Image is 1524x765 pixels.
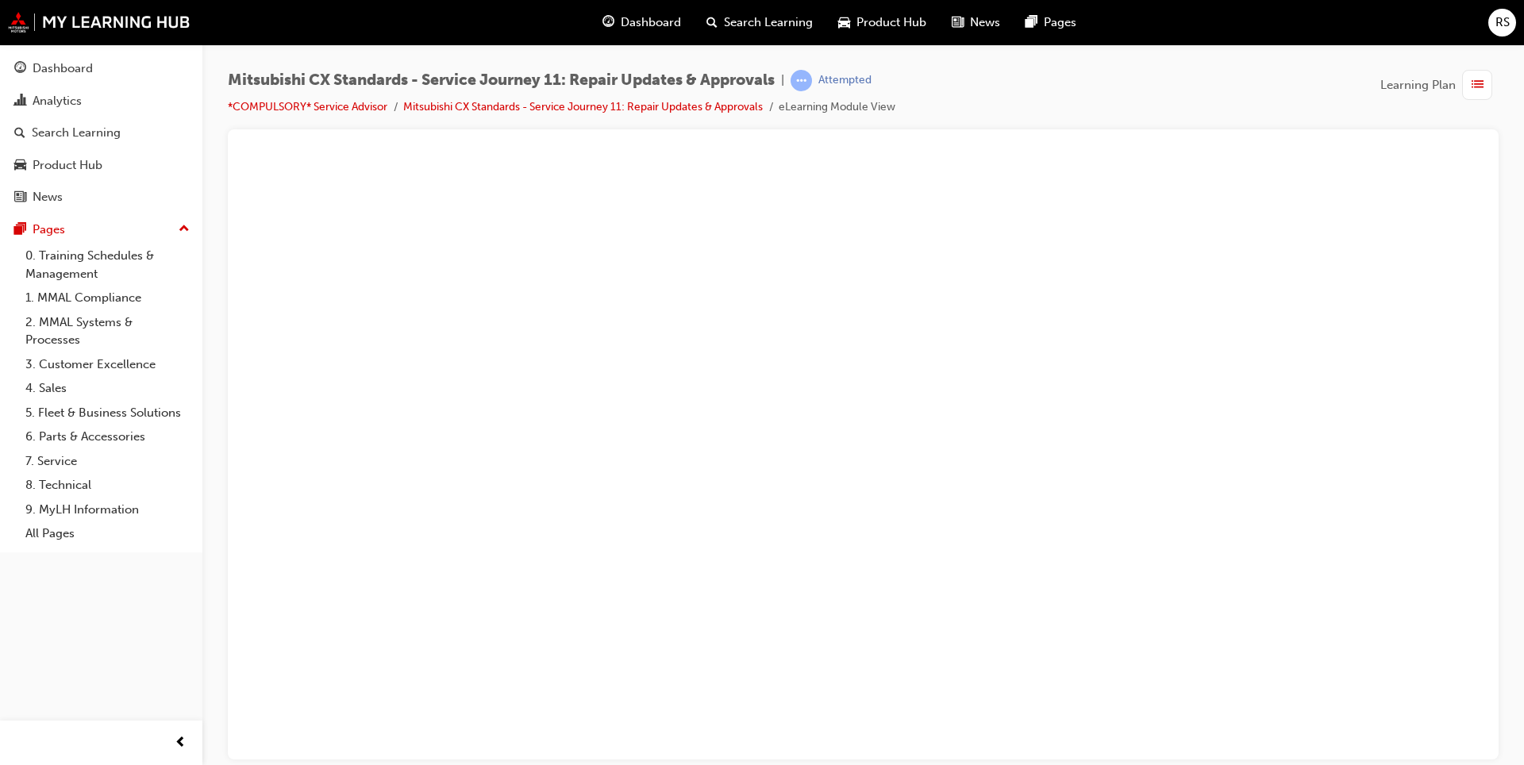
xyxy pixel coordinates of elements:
[856,13,926,32] span: Product Hub
[590,6,694,39] a: guage-iconDashboard
[33,221,65,239] div: Pages
[19,244,196,286] a: 0. Training Schedules & Management
[19,473,196,498] a: 8. Technical
[228,71,775,90] span: Mitsubishi CX Standards - Service Journey 11: Repair Updates & Approvals
[33,188,63,206] div: News
[602,13,614,33] span: guage-icon
[14,126,25,140] span: search-icon
[6,86,196,116] a: Analytics
[6,151,196,180] a: Product Hub
[14,62,26,76] span: guage-icon
[952,13,964,33] span: news-icon
[19,286,196,310] a: 1. MMAL Compliance
[1472,75,1484,95] span: list-icon
[706,13,718,33] span: search-icon
[403,100,763,113] a: Mitsubishi CX Standards - Service Journey 11: Repair Updates & Approvals
[179,219,190,240] span: up-icon
[19,401,196,425] a: 5. Fleet & Business Solutions
[19,310,196,352] a: 2. MMAL Systems & Processes
[33,156,102,175] div: Product Hub
[6,118,196,148] a: Search Learning
[19,449,196,474] a: 7. Service
[1044,13,1076,32] span: Pages
[19,352,196,377] a: 3. Customer Excellence
[19,425,196,449] a: 6. Parts & Accessories
[1380,76,1456,94] span: Learning Plan
[1495,13,1510,32] span: RS
[970,13,1000,32] span: News
[939,6,1013,39] a: news-iconNews
[1013,6,1089,39] a: pages-iconPages
[14,94,26,109] span: chart-icon
[19,498,196,522] a: 9. MyLH Information
[6,51,196,215] button: DashboardAnalyticsSearch LearningProduct HubNews
[6,54,196,83] a: Dashboard
[781,71,784,90] span: |
[8,12,190,33] img: mmal
[14,159,26,173] span: car-icon
[14,190,26,205] span: news-icon
[838,13,850,33] span: car-icon
[694,6,825,39] a: search-iconSearch Learning
[19,376,196,401] a: 4. Sales
[6,183,196,212] a: News
[1380,70,1499,100] button: Learning Plan
[724,13,813,32] span: Search Learning
[1026,13,1037,33] span: pages-icon
[32,124,121,142] div: Search Learning
[33,60,93,78] div: Dashboard
[779,98,895,117] li: eLearning Module View
[825,6,939,39] a: car-iconProduct Hub
[1488,9,1516,37] button: RS
[621,13,681,32] span: Dashboard
[6,215,196,244] button: Pages
[19,521,196,546] a: All Pages
[175,733,187,753] span: prev-icon
[228,100,387,113] a: *COMPULSORY* Service Advisor
[14,223,26,237] span: pages-icon
[33,92,82,110] div: Analytics
[791,70,812,91] span: learningRecordVerb_ATTEMPT-icon
[818,73,872,88] div: Attempted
